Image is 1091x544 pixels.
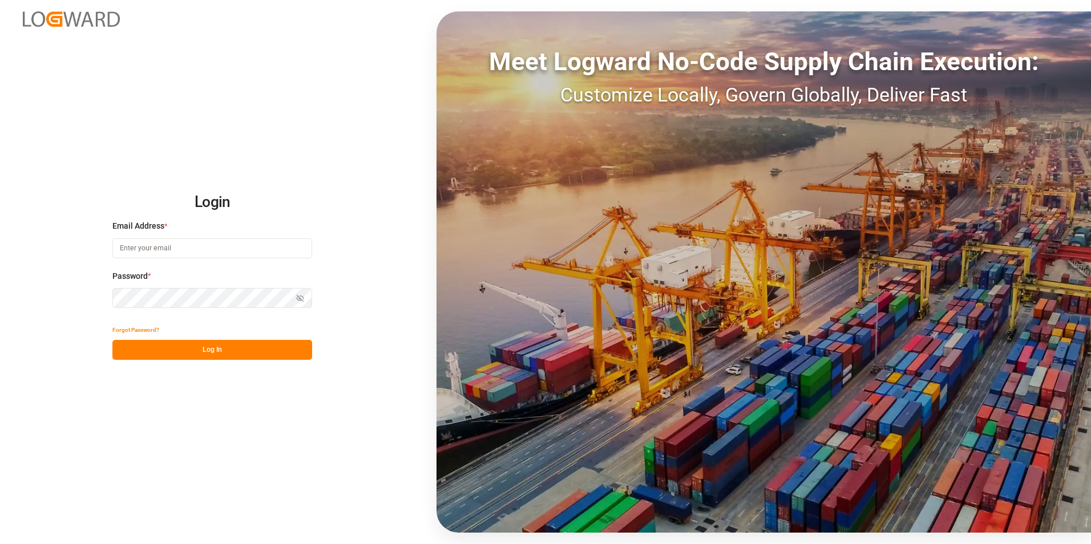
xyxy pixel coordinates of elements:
[23,11,120,27] img: Logward_new_orange.png
[112,340,312,360] button: Log In
[112,238,312,258] input: Enter your email
[112,220,164,232] span: Email Address
[437,80,1091,109] div: Customize Locally, Govern Globally, Deliver Fast
[437,43,1091,80] div: Meet Logward No-Code Supply Chain Execution:
[112,270,148,282] span: Password
[112,184,312,221] h2: Login
[112,320,159,340] button: Forgot Password?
